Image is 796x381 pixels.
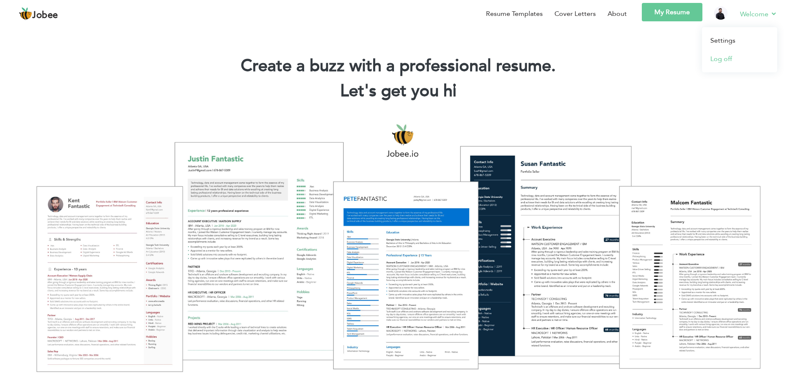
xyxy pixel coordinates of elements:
span: Jobee [32,11,58,20]
a: My Resume [642,3,702,21]
a: Welcome [740,9,777,19]
h1: Create a buzz with a professional resume. [13,55,783,77]
h2: Let's [13,80,783,102]
img: Profile Img [714,6,727,20]
a: Settings [702,31,777,50]
a: Resume Templates [486,9,543,19]
span: | [453,79,456,102]
a: About [608,9,627,19]
span: get you hi [381,79,457,102]
a: Jobee [19,7,58,20]
a: Cover Letters [554,9,596,19]
img: jobee.io [19,7,32,20]
a: Log off [702,50,777,68]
